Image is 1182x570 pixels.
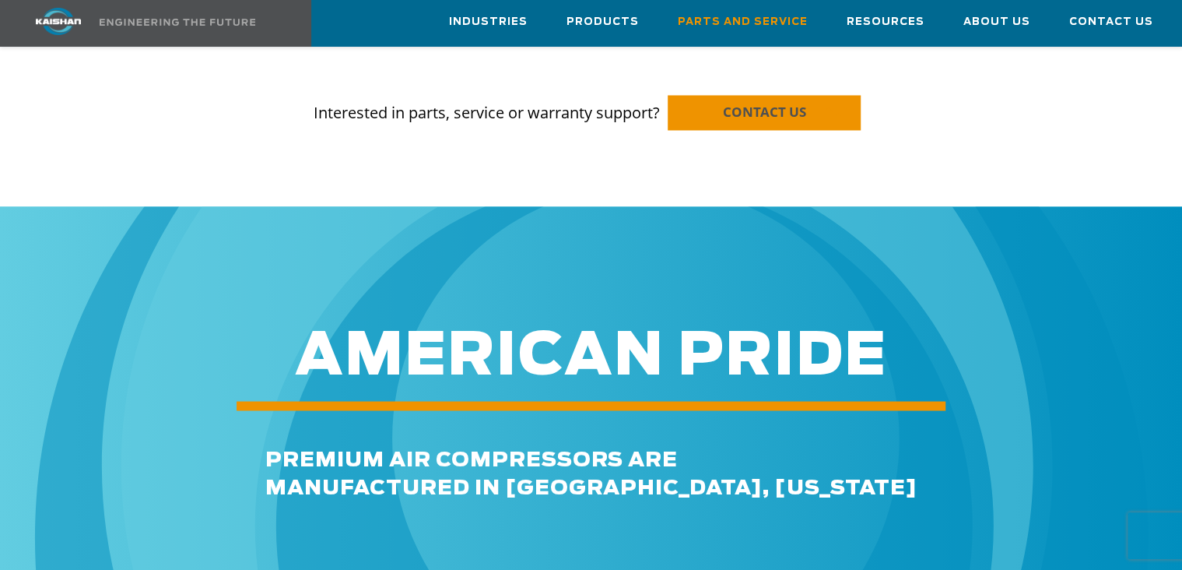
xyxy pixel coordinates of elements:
[566,1,639,43] a: Products
[723,103,806,121] span: CONTACT US
[963,13,1030,31] span: About Us
[668,95,861,130] a: CONTACT US
[1069,13,1153,31] span: Contact Us
[678,13,808,31] span: Parts and Service
[963,1,1030,43] a: About Us
[449,1,528,43] a: Industries
[265,449,917,498] span: premium air compressors are MANUFACTURED IN [GEOGRAPHIC_DATA], [US_STATE]
[100,19,255,26] img: Engineering the future
[449,13,528,31] span: Industries
[1069,1,1153,43] a: Contact Us
[847,1,924,43] a: Resources
[57,72,1126,125] p: Interested in parts, service or warranty support?
[566,13,639,31] span: Products
[847,13,924,31] span: Resources
[678,1,808,43] a: Parts and Service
